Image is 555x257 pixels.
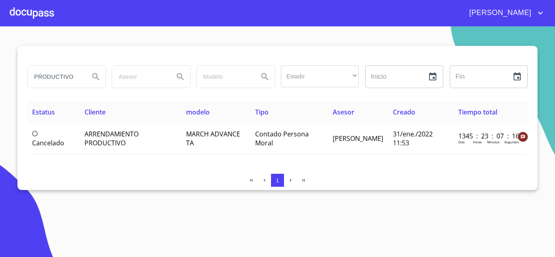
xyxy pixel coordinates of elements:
[281,65,359,87] div: ​
[463,6,535,19] span: [PERSON_NAME]
[255,108,269,117] span: Tipo
[171,67,190,86] button: Search
[393,108,415,117] span: Creado
[28,66,83,88] input: search
[333,134,383,143] span: [PERSON_NAME]
[32,108,55,117] span: Estatus
[32,138,64,147] span: Cancelado
[85,108,106,117] span: Cliente
[32,131,38,136] span: Cancelado
[255,67,275,86] button: Search
[463,6,545,19] button: account of current user
[458,132,513,140] p: 1345 : 23 : 07 : 16
[473,140,482,144] p: Horas
[333,108,354,117] span: Asesor
[504,140,519,144] p: Segundos
[186,130,240,147] span: MARCH ADVANCE TA
[197,66,252,88] input: search
[86,67,106,86] button: Search
[487,140,500,144] p: Minutos
[393,130,433,147] span: 31/ene./2022 11:53
[458,108,497,117] span: Tiempo total
[276,177,279,184] span: 1
[85,130,139,147] span: ARRENDAMIENTO PRODUCTIVO
[112,66,167,88] input: search
[271,174,284,187] button: 1
[255,130,309,147] span: Contado Persona Moral
[458,140,465,144] p: Dias
[186,108,210,117] span: modelo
